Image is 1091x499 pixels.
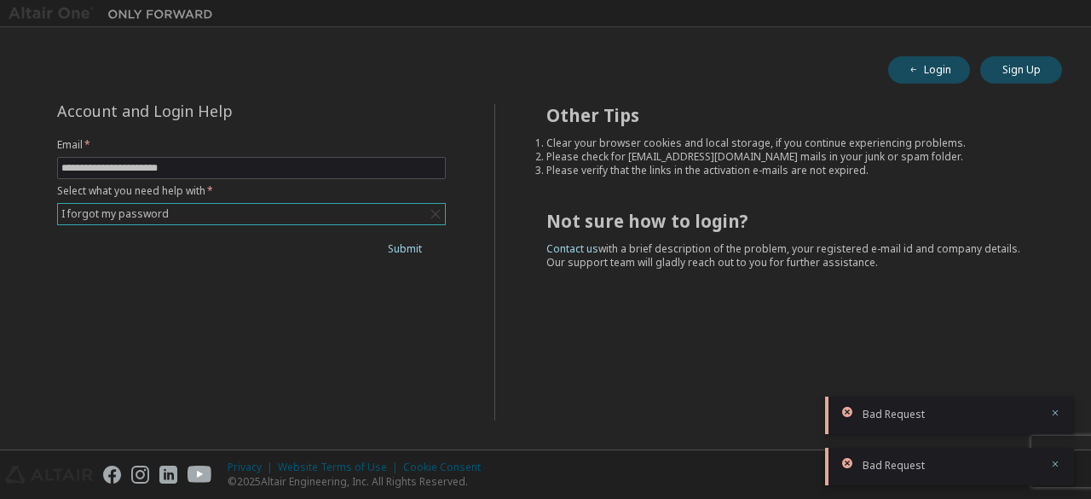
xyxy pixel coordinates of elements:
span: Bad Request [863,459,925,473]
label: Select what you need help with [57,184,446,198]
h2: Other Tips [546,104,1032,126]
div: Cookie Consent [403,461,491,474]
li: Please verify that the links in the activation e-mails are not expired. [546,164,1032,177]
div: Account and Login Help [57,104,368,118]
div: Website Terms of Use [278,461,403,474]
button: Sign Up [980,56,1062,84]
h2: Not sure how to login? [546,210,1032,232]
li: Please check for [EMAIL_ADDRESS][DOMAIN_NAME] mails in your junk or spam folder. [546,150,1032,164]
div: I forgot my password [58,204,445,224]
img: altair_logo.svg [5,466,93,484]
img: youtube.svg [188,466,212,484]
div: I forgot my password [59,205,171,223]
p: © 2025 Altair Engineering, Inc. All Rights Reserved. [228,474,491,489]
button: Login [888,56,970,84]
li: Clear your browser cookies and local storage, if you continue experiencing problems. [546,136,1032,150]
img: Altair One [9,5,222,22]
img: facebook.svg [103,466,121,484]
span: Bad Request [863,408,925,421]
div: Privacy [228,461,278,474]
button: Submit [364,235,446,263]
img: linkedin.svg [159,466,177,484]
span: with a brief description of the problem, your registered e-mail id and company details. Our suppo... [546,241,1020,270]
label: Email [57,138,446,152]
a: Contact us [546,241,598,256]
img: instagram.svg [131,466,149,484]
